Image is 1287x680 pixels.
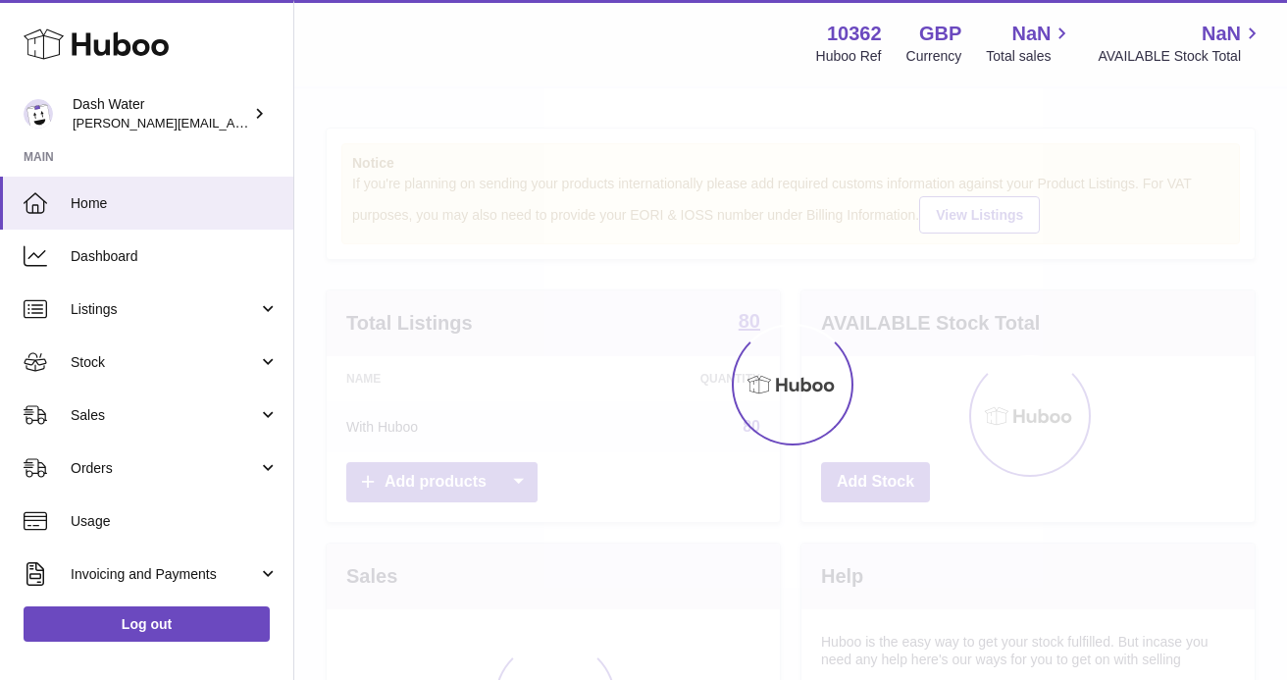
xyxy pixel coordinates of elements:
span: Dashboard [71,247,279,266]
span: Total sales [986,47,1073,66]
span: Listings [71,300,258,319]
span: Stock [71,353,258,372]
span: NaN [1202,21,1241,47]
span: [PERSON_NAME][EMAIL_ADDRESS][DOMAIN_NAME] [73,115,393,131]
a: NaN AVAILABLE Stock Total [1098,21,1263,66]
span: Sales [71,406,258,425]
div: Dash Water [73,95,249,132]
span: Invoicing and Payments [71,565,258,584]
span: Usage [71,512,279,531]
img: james@dash-water.com [24,99,53,129]
span: Home [71,194,279,213]
a: Log out [24,606,270,642]
span: AVAILABLE Stock Total [1098,47,1263,66]
div: Currency [906,47,962,66]
a: NaN Total sales [986,21,1073,66]
span: Orders [71,459,258,478]
strong: 10362 [827,21,882,47]
span: NaN [1011,21,1051,47]
div: Huboo Ref [816,47,882,66]
strong: GBP [919,21,961,47]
